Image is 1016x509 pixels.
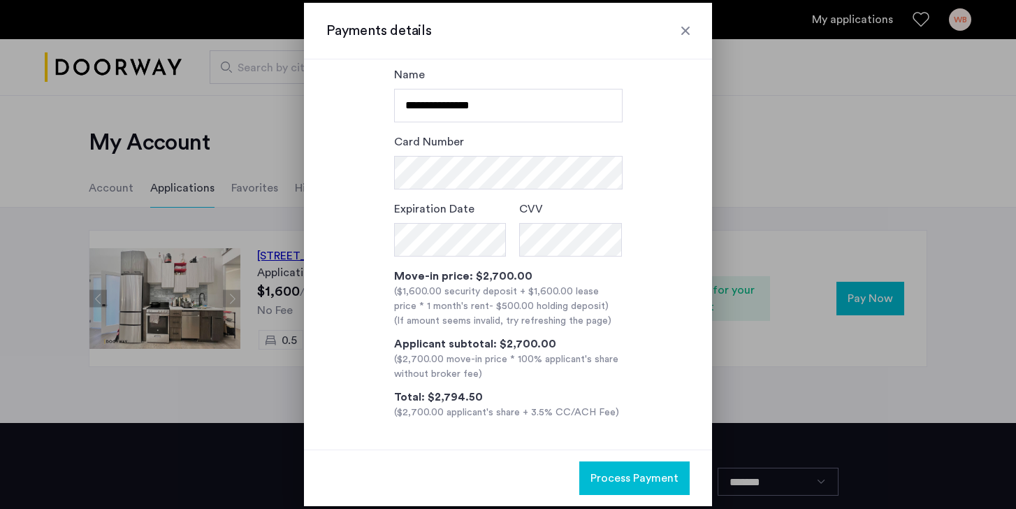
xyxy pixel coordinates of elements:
div: ($2,700.00 applicant's share + 3.5% CC/ACH Fee) [394,406,623,420]
label: Card Number [394,134,464,150]
div: ($2,700.00 move-in price * 100% applicant's share without broker fee) [394,352,623,382]
h3: Payments details [326,21,690,41]
div: (If amount seems invalid, try refreshing the page) [394,314,623,329]
div: ($1,600.00 security deposit + $1,600.00 lease price * 1 month's rent ) [394,285,623,314]
span: Total: $2,794.50 [394,392,483,403]
div: Move-in price: $2,700.00 [394,268,623,285]
label: Expiration Date [394,201,474,217]
span: - $500.00 holding deposit [489,301,605,311]
button: button [579,461,690,495]
span: Process Payment [590,470,678,487]
div: Applicant subtotal: $2,700.00 [394,336,623,352]
label: CVV [519,201,543,217]
label: Name [394,66,425,83]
